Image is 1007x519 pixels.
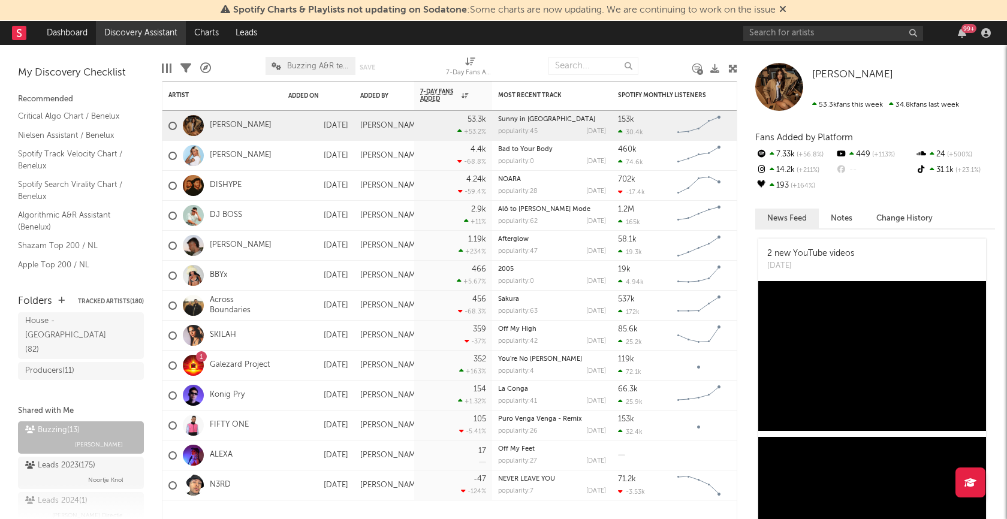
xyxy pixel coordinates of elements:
div: Buzzing ( 13 ) [25,423,80,437]
div: 1.19k [468,236,486,243]
a: Galezard Project [210,360,270,370]
div: 537k [618,295,635,303]
div: 119k [618,355,634,363]
div: [DATE] [586,308,606,315]
a: N3RD [210,480,231,490]
a: Leads [227,21,266,45]
div: 2005 [498,266,606,273]
input: Search... [548,57,638,75]
a: [PERSON_NAME] [812,69,893,81]
div: 14.2k [755,162,835,178]
div: 31.1k [915,162,995,178]
div: popularity: 62 [498,218,538,225]
div: 30.4k [618,128,643,136]
div: 4.24k [466,176,486,183]
div: 24 [915,147,995,162]
div: 449 [835,147,915,162]
svg: Chart title [672,231,726,261]
a: Alô to [PERSON_NAME] Mode [498,206,590,213]
div: Added By [360,92,390,99]
div: 7-Day Fans Added (7-Day Fans Added) [446,51,494,86]
div: [DATE] [288,478,348,493]
div: 19.3k [618,248,642,256]
div: [DATE] [586,458,606,464]
div: [DATE] [288,239,348,253]
div: [DATE] [586,158,606,165]
div: popularity: 28 [498,188,538,195]
a: Off My Feet [498,446,535,452]
a: Across Boundaries [210,295,276,316]
div: Puro Venga Venga - Remix [498,416,606,423]
div: 2.9k [471,206,486,213]
div: 7-Day Fans Added (7-Day Fans Added) [446,66,494,80]
div: [DATE] [586,398,606,405]
div: [DATE] [288,119,348,133]
div: [PERSON_NAME] [360,181,422,191]
div: [DATE] [288,418,348,433]
svg: Chart title [672,291,726,321]
a: [PERSON_NAME] [210,120,272,131]
div: 71.2k [618,475,636,483]
div: 25.2k [618,338,642,346]
a: Buzzing(13)[PERSON_NAME] [18,421,144,454]
div: popularity: 45 [498,128,538,135]
div: +1.32 % [458,397,486,405]
div: Off My Feet [498,446,606,452]
svg: Chart title [672,141,726,171]
div: 460k [618,146,637,153]
div: Recommended [18,92,144,107]
div: 153k [618,415,634,423]
div: [DATE] [288,268,348,283]
div: NOARA [498,176,606,183]
div: [PERSON_NAME] [360,451,422,460]
a: 2005 [498,266,514,273]
a: NOARA [498,176,521,183]
a: NEVER LEAVE YOU [498,476,555,482]
div: 85.6k [618,325,638,333]
div: [PERSON_NAME] [360,391,422,400]
div: popularity: 26 [498,428,538,434]
div: 172k [618,308,640,316]
div: Filters [180,51,191,86]
button: 99+ [958,28,966,38]
div: +53.2 % [457,128,486,135]
div: Shared with Me [18,404,144,418]
div: popularity: 41 [498,398,537,405]
div: Leads 2023 ( 175 ) [25,458,95,473]
div: [DATE] [586,338,606,345]
span: Noortje Knol [88,473,123,487]
div: popularity: 0 [498,158,534,165]
div: 19k [618,265,631,273]
a: Nielsen Assistant / Benelux [18,129,132,142]
svg: Chart title [672,171,726,201]
div: popularity: 0 [498,278,534,285]
a: FIFTY ONE [210,420,249,430]
div: Most Recent Track [498,92,588,99]
a: ALEXA [210,450,233,460]
div: popularity: 7 [498,488,533,494]
span: [PERSON_NAME] [75,437,123,452]
span: +500 % [945,152,972,158]
div: Edit Columns [162,51,171,86]
svg: Chart title [672,321,726,351]
div: 58.1k [618,236,637,243]
div: My Discovery Checklist [18,66,144,80]
div: [PERSON_NAME] [360,211,422,221]
button: News Feed [755,209,819,228]
div: 72.1k [618,368,641,376]
div: -17.4k [618,188,645,196]
svg: Chart title [672,201,726,231]
div: 466 [472,265,486,273]
a: Algorithmic A&R Assistant (Benelux) [18,209,132,233]
a: Spotify Search Virality Chart / Benelux [18,178,132,203]
div: [DATE] [288,328,348,343]
div: -5.41 % [459,427,486,435]
div: popularity: 63 [498,308,538,315]
a: Bad to Your Body [498,146,553,153]
div: 154 [474,385,486,393]
a: You're No [PERSON_NAME] [498,356,582,363]
span: 7-Day Fans Added [420,88,459,102]
div: 456 [472,295,486,303]
a: BBYx [210,270,227,280]
div: 74.6k [618,158,643,166]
